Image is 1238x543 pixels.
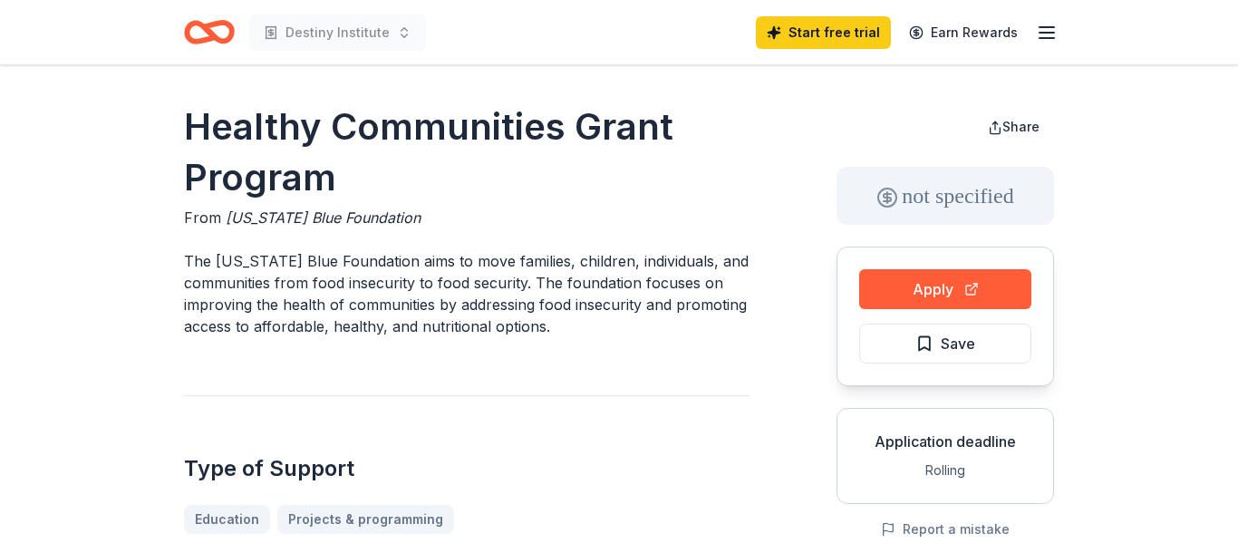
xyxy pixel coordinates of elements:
div: not specified [837,167,1054,225]
span: Save [941,332,975,355]
button: Apply [859,269,1031,309]
p: The [US_STATE] Blue Foundation aims to move families, children, individuals, and communities from... [184,250,750,337]
div: Application deadline [852,431,1039,452]
a: Home [184,11,235,53]
h2: Type of Support [184,454,750,483]
button: Save [859,324,1031,364]
h1: Healthy Communities Grant Program [184,102,750,203]
button: Report a mistake [881,519,1010,540]
span: Destiny Institute [285,22,390,44]
span: [US_STATE] Blue Foundation [226,208,421,227]
a: Earn Rewards [898,16,1029,49]
button: Destiny Institute [249,15,426,51]
div: From [184,207,750,228]
a: Start free trial [756,16,891,49]
div: Rolling [852,460,1039,481]
span: Share [1002,119,1040,134]
a: Education [184,505,270,534]
a: Projects & programming [277,505,454,534]
button: Share [973,109,1054,145]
